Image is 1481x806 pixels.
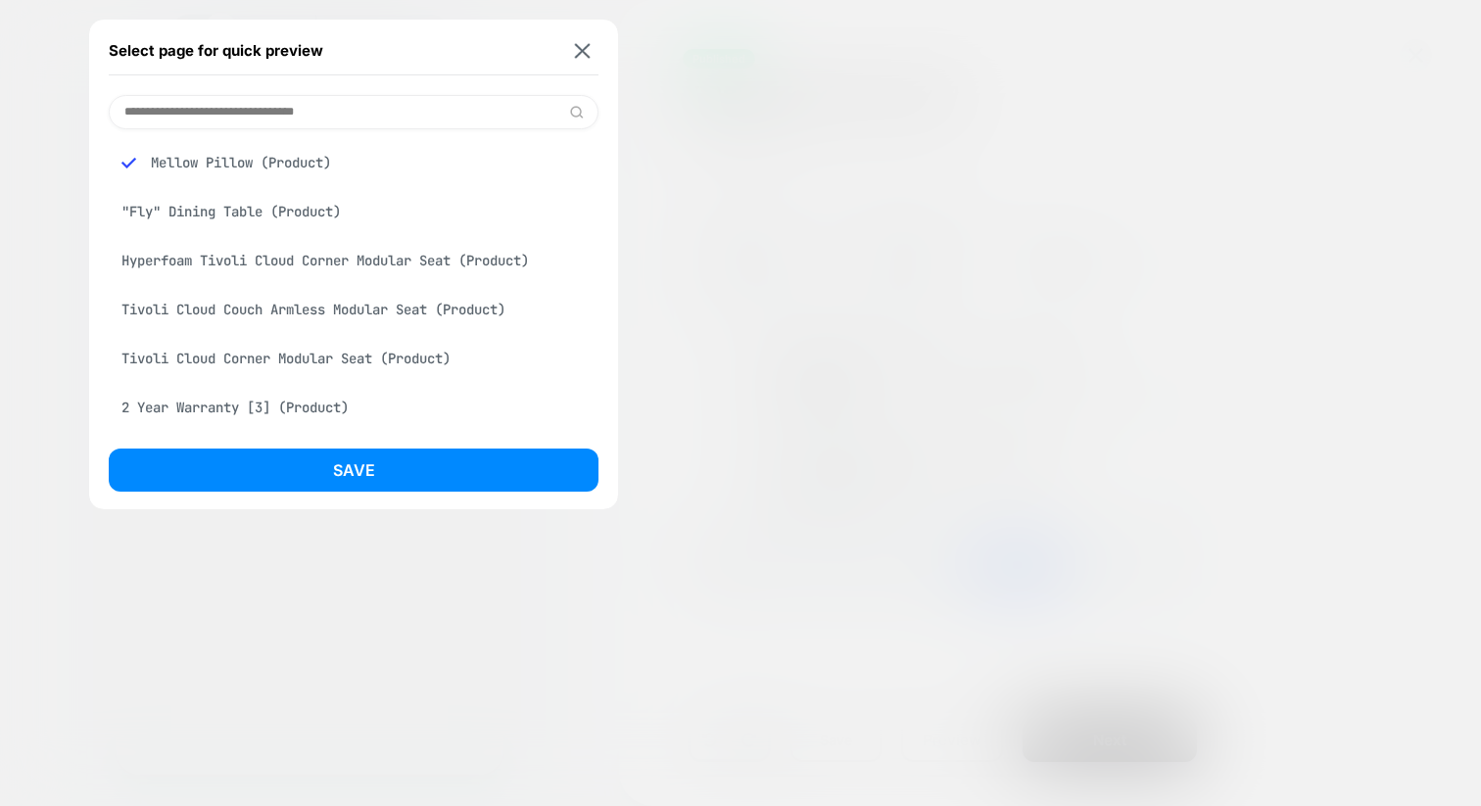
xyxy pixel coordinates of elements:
img: edit [569,105,584,119]
div: Mellow Pillow (Product) [109,144,598,181]
button: Save [109,449,598,492]
div: "Fly" Dining Table (Product) [109,193,598,230]
div: Hyperfoam Tivoli Cloud Corner Modular Seat (Product) [109,242,598,279]
div: Tivoli Cloud Couch Armless Modular Seat (Product) [109,291,598,328]
img: blue checkmark [121,156,136,170]
div: 2 Year Warranty [3] (Product) [109,389,598,426]
div: Tivoli Cloud Corner Modular Seat (Product) [109,340,598,377]
img: close [575,43,591,58]
span: Select page for quick preview [109,41,323,60]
